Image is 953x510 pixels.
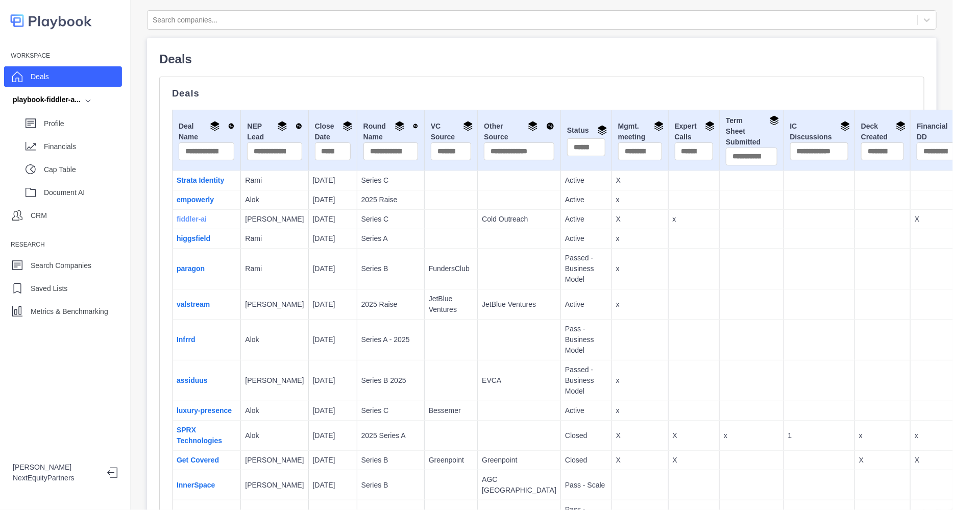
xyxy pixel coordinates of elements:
p: FundersClub [429,263,473,274]
p: Closed [565,430,607,441]
p: Active [565,299,607,310]
div: NEP Lead [247,121,302,142]
p: x [673,214,716,225]
p: x [616,263,664,274]
img: Sort [546,121,554,131]
p: 2025 Raise [361,299,420,310]
img: Group By [840,121,850,131]
a: SPRX Technologies [177,426,222,445]
p: x [616,375,664,386]
img: Group By [210,121,220,131]
p: Metrics & Benchmarking [31,306,108,317]
p: Greenpoint [482,455,556,466]
p: Series C [361,214,420,225]
a: Strata Identity [177,176,224,184]
div: Deck Created [861,121,904,142]
p: Deals [159,50,924,68]
p: X [859,455,906,466]
p: 1 [788,430,850,441]
p: x [616,299,664,310]
div: Status [567,125,605,138]
div: Other Source [484,121,554,142]
p: Document AI [44,187,122,198]
p: [DATE] [313,195,353,205]
img: Group By [654,121,664,131]
div: Deal Name [179,121,234,142]
p: [DATE] [313,214,353,225]
p: Series A - 2025 [361,334,420,345]
div: playbook-fiddler-a... [13,94,81,105]
a: fiddler-ai [177,215,207,223]
img: Group By [463,121,473,131]
p: Active [565,175,607,186]
p: X [616,430,664,441]
p: Series B [361,455,420,466]
div: Mgmt. meeting [618,121,662,142]
p: [PERSON_NAME] [245,214,304,225]
p: x [859,430,906,441]
p: CRM [31,210,47,221]
p: [PERSON_NAME] [245,375,304,386]
p: Greenpoint [429,455,473,466]
p: Active [565,195,607,205]
p: [DATE] [313,263,353,274]
a: paragon [177,264,205,273]
a: luxury-presence [177,406,232,415]
p: X [673,455,716,466]
img: Sort [413,121,418,131]
p: Profile [44,118,122,129]
p: Deals [31,71,49,82]
img: Group By [769,115,779,126]
img: Group By [896,121,906,131]
p: [DATE] [313,480,353,491]
p: x [724,430,779,441]
div: Round Name [363,121,418,142]
div: Close Date [315,121,351,142]
p: [DATE] [313,175,353,186]
img: Group By [705,121,715,131]
p: Rami [245,233,304,244]
img: Group By [277,121,287,131]
a: higgsfield [177,234,210,242]
p: x [616,405,664,416]
div: Term Sheet Submitted [726,115,777,148]
p: Cold Outreach [482,214,556,225]
p: Alok [245,430,304,441]
p: Alok [245,405,304,416]
p: [DATE] [313,233,353,244]
p: Passed - Business Model [565,253,607,285]
a: Get Covered [177,456,219,464]
p: X [616,455,664,466]
a: valstream [177,300,210,308]
a: empowerly [177,196,214,204]
p: Closed [565,455,607,466]
p: Series C [361,405,420,416]
p: JetBlue Ventures [429,294,473,315]
div: IC Discussions [790,121,848,142]
p: Bessemer [429,405,473,416]
p: NextEquityPartners [13,473,99,483]
p: Search Companies [31,260,91,271]
p: [DATE] [313,430,353,441]
p: X [616,214,664,225]
p: Active [565,233,607,244]
p: Series C [361,175,420,186]
img: Group By [395,121,405,131]
p: [PERSON_NAME] [245,480,304,491]
img: Sort [296,121,302,131]
p: X [616,175,664,186]
div: VC Source [431,121,471,142]
a: assiduus [177,376,208,384]
p: x [616,195,664,205]
p: Financials [44,141,122,152]
p: Active [565,214,607,225]
p: Series B [361,480,420,491]
p: x [616,233,664,244]
p: Alok [245,334,304,345]
p: AGC [GEOGRAPHIC_DATA] [482,474,556,496]
p: [PERSON_NAME] [245,299,304,310]
p: Rami [245,263,304,274]
p: JetBlue Ventures [482,299,556,310]
p: [DATE] [313,299,353,310]
p: Cap Table [44,164,122,175]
